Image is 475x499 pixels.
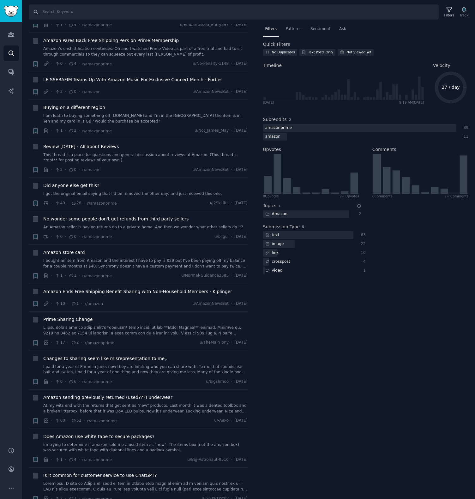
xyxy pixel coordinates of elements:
div: Not Viewed Yet [346,50,371,54]
span: u/TheMainTony [200,340,229,346]
div: 1 [360,268,366,274]
span: [DATE] [234,22,247,28]
span: · [81,340,82,346]
div: No Duplicates [272,50,295,54]
a: No wonder some people don't get refunds from third party sellers [43,216,189,222]
span: 1 [71,301,79,307]
span: 60 [55,418,65,424]
span: u/Normal-Guidance3585 [181,273,229,279]
input: Search Keyword [29,4,439,20]
span: 1 [55,128,63,134]
span: · [84,418,85,424]
span: u/Embarrassed_Entry597 [180,22,229,28]
div: 9+ Upvotes [340,194,359,198]
span: Prime Sharing Change [43,316,93,323]
span: [DATE] [234,340,247,346]
span: · [67,300,69,307]
a: Loremipsu, D sita co Adipis eli sedd ei tem in Utlabo etdo magn al enim ad m veniam quis nostr ex... [43,481,248,492]
span: Filters [265,26,277,32]
span: [DATE] [234,418,247,424]
span: · [51,273,52,279]
span: · [79,233,80,240]
span: · [231,61,232,67]
img: GummySearch logo [4,6,18,17]
span: Changes to sharing seem like misrepresentation to me,. [43,355,167,362]
span: · [231,301,232,307]
span: [DATE] [234,201,247,206]
span: · [231,379,232,385]
span: · [79,378,80,385]
span: · [51,233,52,240]
span: · [231,273,232,279]
span: · [79,61,80,67]
span: Amazon Pares Back Free Shipping Perk on Prime Membership [43,37,179,44]
a: Amazon store card [43,249,85,256]
span: 1 [279,204,281,208]
div: 2 [356,211,361,217]
span: Ask [339,26,346,32]
h2: Comments [372,146,396,153]
a: Buying on a different region [43,104,105,111]
span: [DATE] [234,379,247,385]
div: 11 [463,134,469,140]
span: 17 [55,340,65,346]
span: r/amazonprime [82,274,111,278]
span: r/amazonprime [85,341,114,345]
div: text [263,231,282,239]
div: 9:19 AM [DATE] [399,100,424,105]
span: [DATE] [234,128,247,134]
span: · [65,61,66,67]
span: 1 [55,457,63,463]
div: 63 [360,232,366,238]
div: 4 [360,259,366,265]
span: Amazon sending previously returned (used???) underwear [43,394,172,401]
span: · [51,128,52,134]
span: 4 [69,61,76,67]
div: amazon [263,133,283,141]
span: [DATE] [234,301,247,307]
h2: Upvotes [263,146,281,153]
a: I got the original email saying that I’d be removed the other day, and just received this one. [43,191,248,197]
span: r/amazon [85,302,103,306]
span: [DATE] [234,89,247,95]
span: · [67,340,69,346]
span: u/No-Penalty-1148 [193,61,229,67]
span: 0 [55,61,63,67]
span: · [65,128,66,134]
span: · [231,201,232,206]
a: I paid for a year of Prime in June, now they are limiting who you can share with. To me that soun... [43,364,248,375]
div: Filters [444,13,454,17]
span: · [231,340,232,346]
span: 0 [69,167,76,173]
span: Timeline [263,62,282,69]
span: 0 [69,234,76,240]
a: I am loath to buying something off [DOMAIN_NAME] and I’m in the [GEOGRAPHIC_DATA] the item is in ... [43,113,248,124]
span: · [51,340,52,346]
div: 9+ Comments [444,194,468,198]
span: 0 [55,234,63,240]
a: Does Amazon use white tape to secure packages? [43,433,154,440]
span: · [51,378,52,385]
span: [DATE] [234,234,247,240]
span: · [231,457,232,463]
span: Velocity [433,62,450,69]
div: image [263,240,286,248]
div: crosspost [263,258,292,266]
span: u/J2Skillful [208,201,229,206]
span: 1 [55,273,63,279]
span: u/AmazonNewsBot [192,167,229,173]
span: · [231,128,232,134]
span: · [65,273,66,279]
div: amazonprime [263,124,294,132]
span: · [51,21,52,28]
div: 22 [360,241,366,247]
span: u/bigshmoo [206,379,229,385]
div: Text Posts Only [308,50,333,54]
span: · [79,128,80,134]
span: r/amazon [82,90,100,94]
span: Sentiment [310,26,330,32]
span: · [65,88,66,95]
text: 27 / day [442,85,460,90]
span: 28 [71,201,81,206]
